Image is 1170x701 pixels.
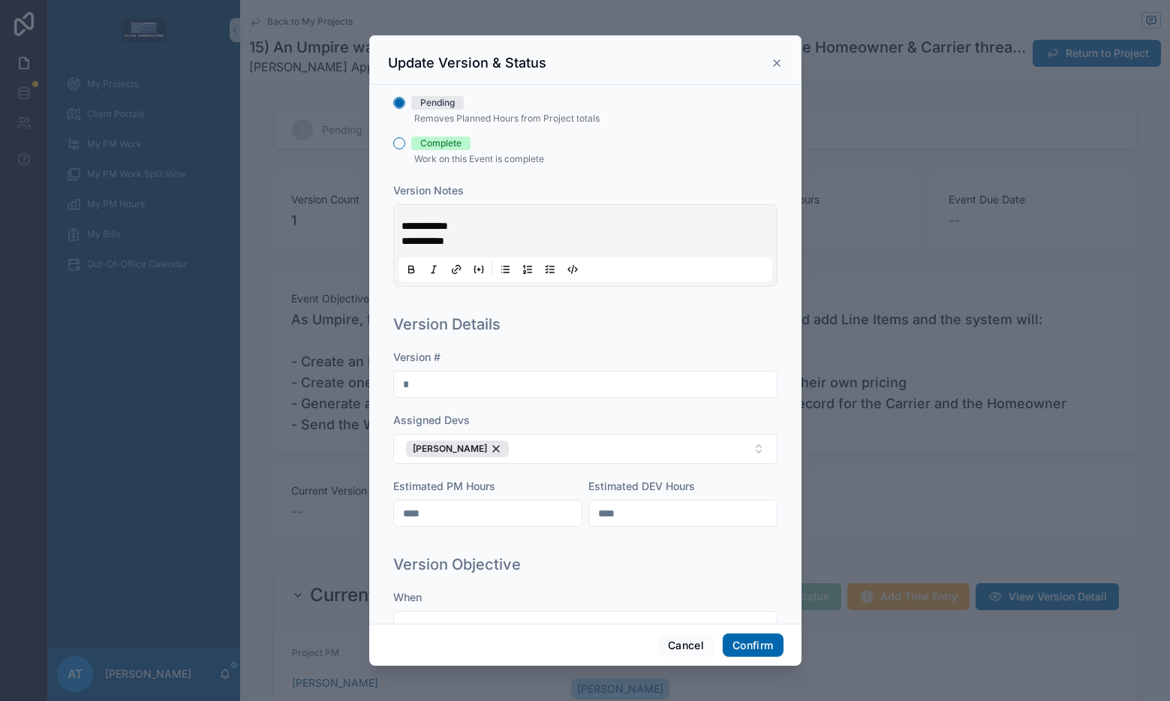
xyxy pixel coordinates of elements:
[658,633,714,657] button: Cancel
[588,480,695,492] span: Estimated DEV Hours
[393,314,501,335] h1: Version Details
[388,54,546,72] h3: Update Version & Status
[420,137,462,150] div: Complete
[414,153,544,164] span: Work on this Event is complete
[393,184,464,197] span: Version Notes
[414,113,600,124] span: Removes Planned Hours from Project totals
[393,554,521,575] h1: Version Objective
[393,434,777,464] button: Select Button
[406,441,509,457] button: Unselect 9
[413,443,487,455] span: [PERSON_NAME]
[393,350,441,363] span: Version #
[420,96,455,110] div: Pending
[723,633,783,657] button: Confirm
[393,480,495,492] span: Estimated PM Hours
[393,591,422,603] span: When
[393,414,470,426] span: Assigned Devs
